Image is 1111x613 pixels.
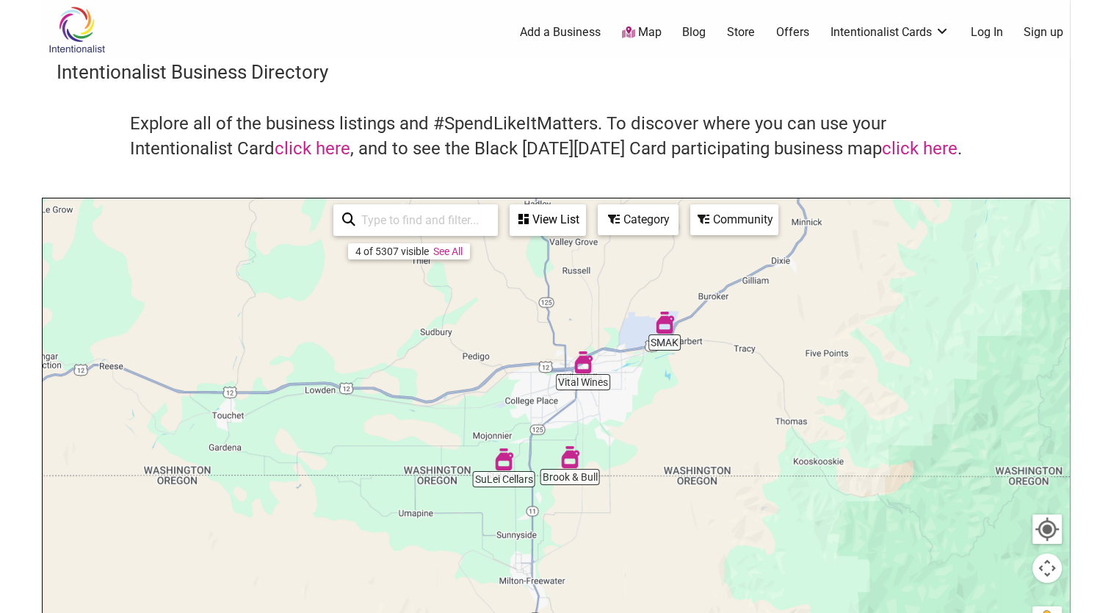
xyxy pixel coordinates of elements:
[830,24,949,40] a: Intentionalist Cards
[970,24,1002,40] a: Log In
[559,446,581,468] div: Brook & Bull
[130,112,982,161] h4: Explore all of the business listings and #SpendLikeItMatters. To discover where you can use your ...
[57,59,1055,85] h3: Intentionalist Business Directory
[572,351,594,373] div: Vital Wines
[692,206,777,234] div: Community
[355,206,489,234] input: Type to find and filter...
[690,204,778,235] div: Filter by Community
[42,6,112,54] img: Intentionalist
[621,24,661,41] a: Map
[776,24,809,40] a: Offers
[493,448,515,470] div: SuLei Cellars
[510,204,586,236] div: See a list of the visible businesses
[355,245,429,257] div: 4 of 5307 visible
[433,245,463,257] a: See All
[599,206,677,234] div: Category
[520,24,601,40] a: Add a Business
[682,24,706,40] a: Blog
[882,138,958,159] a: click here
[1032,515,1062,544] button: Your Location
[654,312,676,334] div: SMAK
[333,204,498,236] div: Type to search and filter
[598,204,678,235] div: Filter by category
[1024,24,1063,40] a: Sign up
[1032,553,1062,583] button: Map camera controls
[275,138,350,159] a: click here
[511,206,585,234] div: View List
[727,24,755,40] a: Store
